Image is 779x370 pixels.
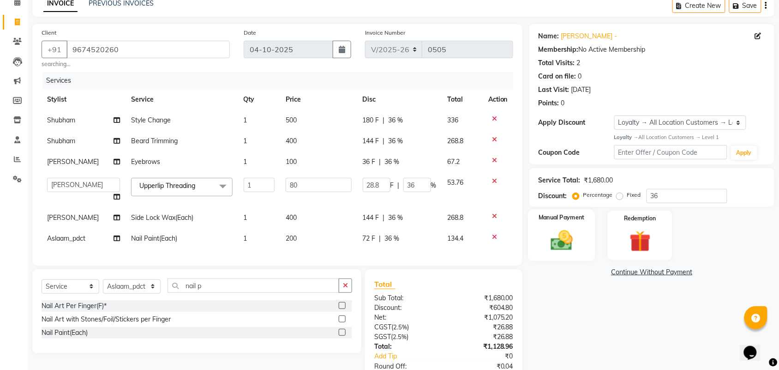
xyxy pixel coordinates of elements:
[374,333,391,341] span: SGST
[627,191,641,199] label: Fixed
[544,228,580,253] img: _cash.svg
[483,89,513,110] th: Action
[539,58,575,68] div: Total Visits:
[577,58,581,68] div: 2
[286,234,297,243] span: 200
[280,89,357,110] th: Price
[623,228,658,255] img: _gift.svg
[363,213,379,223] span: 144 F
[578,72,582,81] div: 0
[357,89,442,110] th: Disc
[539,118,614,127] div: Apply Discount
[47,137,75,145] span: Shubham
[42,41,67,58] button: +91
[367,342,444,352] div: Total:
[448,213,464,222] span: 268.8
[448,178,464,187] span: 53.76
[539,45,579,55] div: Membership:
[47,116,75,124] span: Shubham
[131,158,160,166] span: Eyebrows
[374,279,395,289] span: Total
[131,137,178,145] span: Beard Trimming
[244,213,247,222] span: 1
[42,328,88,338] div: Nail Paint(Each)
[131,116,171,124] span: Style Change
[66,41,230,58] input: Search by Name/Mobile/Email/Code
[539,213,585,222] label: Manual Payment
[443,293,520,303] div: ₹1,680.00
[244,116,247,124] span: 1
[238,89,280,110] th: Qty
[367,313,444,322] div: Net:
[47,234,85,243] span: Aslaam_pdct
[584,176,613,185] div: ₹1,680.00
[367,303,444,313] div: Discount:
[561,98,565,108] div: 0
[539,31,559,41] div: Name:
[448,116,459,124] span: 336
[731,146,757,160] button: Apply
[539,85,569,95] div: Last Visit:
[195,182,199,190] a: x
[42,72,520,89] div: Services
[286,158,297,166] span: 100
[383,115,385,125] span: |
[367,322,444,332] div: ( )
[448,137,464,145] span: 268.8
[614,145,727,159] input: Enter Offer / Coupon Code
[363,234,376,243] span: 72 F
[448,158,460,166] span: 67.2
[442,89,483,110] th: Total
[363,136,379,146] span: 144 F
[367,352,456,361] a: Add Tip
[379,157,381,167] span: |
[286,213,297,222] span: 400
[539,176,581,185] div: Service Total:
[42,315,171,324] div: Nail Art with Stones/Foil/Stickers per Finger
[363,157,376,167] span: 36 F
[539,45,765,55] div: No Active Membership
[443,313,520,322] div: ₹1,075.20
[126,89,238,110] th: Service
[539,98,559,108] div: Points:
[443,322,520,332] div: ₹26.88
[583,191,613,199] label: Percentage
[456,352,520,361] div: ₹0
[244,137,247,145] span: 1
[286,137,297,145] span: 400
[398,181,400,190] span: |
[47,158,99,166] span: [PERSON_NAME]
[539,148,614,158] div: Coupon Code
[244,158,247,166] span: 1
[740,333,770,361] iframe: chat widget
[131,213,193,222] span: Side Lock Wax(Each)
[168,279,339,293] input: Search or Scan
[42,60,230,68] small: searching...
[374,323,391,331] span: CGST
[244,234,247,243] span: 1
[390,181,394,190] span: F
[42,89,126,110] th: Stylist
[448,234,464,243] span: 134.4
[443,303,520,313] div: ₹604.80
[383,213,385,223] span: |
[539,191,567,201] div: Discount:
[367,332,444,342] div: ( )
[389,115,403,125] span: 36 %
[624,214,656,223] label: Redemption
[379,234,381,243] span: |
[389,136,403,146] span: 36 %
[244,29,256,37] label: Date
[365,29,405,37] label: Invoice Number
[393,333,407,340] span: 2.5%
[47,213,99,222] span: [PERSON_NAME]
[443,332,520,342] div: ₹26.88
[389,213,403,223] span: 36 %
[131,234,177,243] span: Nail Paint(Each)
[385,157,400,167] span: 36 %
[139,182,195,190] span: Upperlip Threading
[531,267,773,277] a: Continue Without Payment
[42,29,56,37] label: Client
[393,323,407,331] span: 2.5%
[431,181,437,190] span: %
